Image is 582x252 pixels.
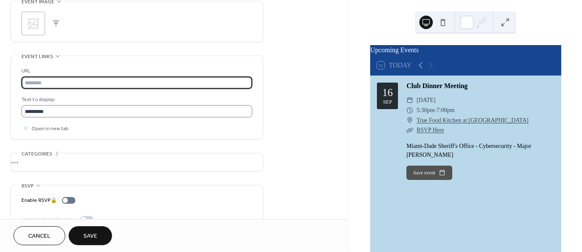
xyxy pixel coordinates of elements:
[11,153,263,171] div: •••
[21,67,251,75] div: URL
[416,115,529,126] a: True Food Kitchen at [GEOGRAPHIC_DATA]
[21,52,53,61] span: Event links
[21,182,34,190] span: RSVP
[406,115,413,126] div: ​
[83,232,97,241] span: Save
[383,99,392,105] div: Sep
[435,105,437,115] span: -
[28,232,51,241] span: Cancel
[406,95,413,105] div: ​
[69,226,112,245] button: Save
[406,125,413,135] div: ​
[370,45,561,55] div: Upcoming Events
[406,82,467,89] a: Club Dinner Meeting
[21,150,52,158] span: Categories
[32,125,69,134] span: Open in new tab
[21,12,45,35] div: ;
[437,105,455,115] span: 7:00pm
[406,105,413,115] div: ​
[13,226,65,245] button: Cancel
[406,166,452,180] button: Save event
[382,87,393,98] div: 16
[416,105,435,115] span: 5:30pm
[416,95,435,105] span: [DATE]
[416,127,444,133] a: RSVP Here
[21,215,75,224] div: Limit number of guests
[406,142,555,159] div: Miami-Dade Sheriff's Office - Cybersecurity - Major [PERSON_NAME]
[21,95,251,104] div: Text to display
